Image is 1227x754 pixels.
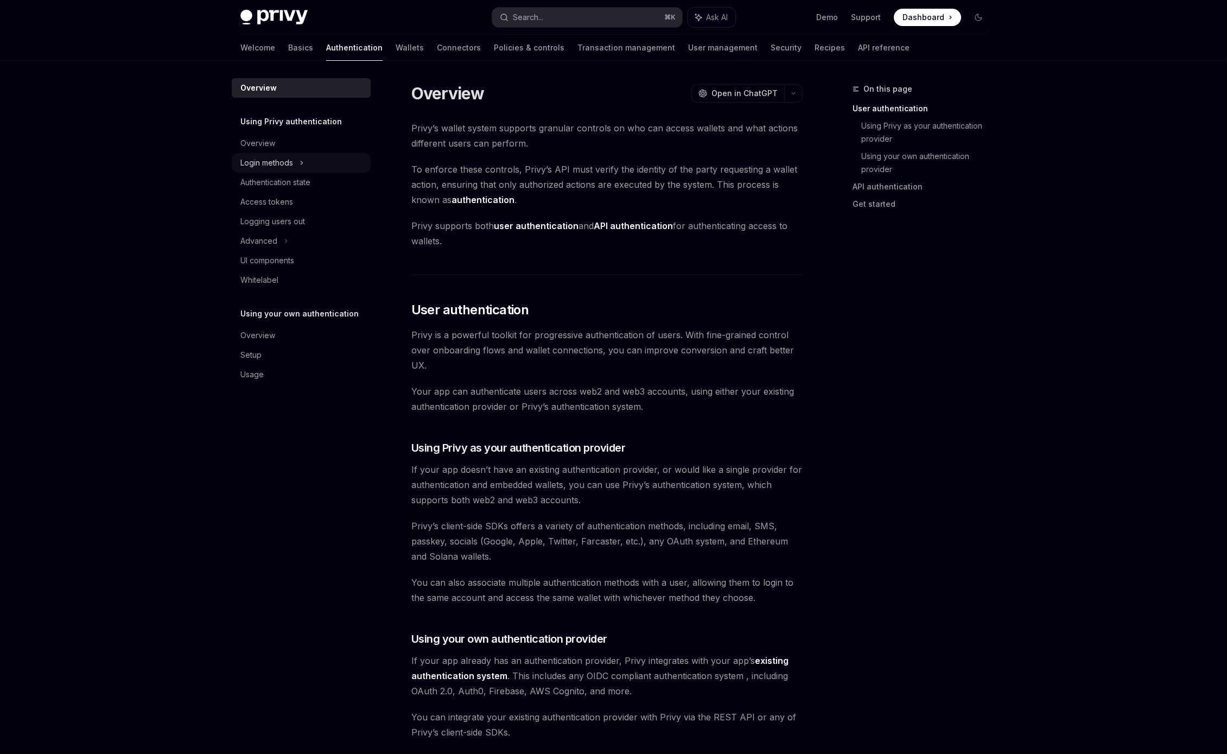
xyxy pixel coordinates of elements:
[494,220,578,231] strong: user authentication
[240,81,277,94] div: Overview
[691,84,784,103] button: Open in ChatGPT
[492,8,682,27] button: Search...⌘K
[411,84,485,103] h1: Overview
[452,194,514,205] strong: authentication
[232,134,371,153] a: Overview
[411,384,803,414] span: Your app can authenticate users across web2 and web3 accounts, using either your existing authent...
[688,35,758,61] a: User management
[594,220,673,231] strong: API authentication
[396,35,424,61] a: Wallets
[232,345,371,365] a: Setup
[853,195,996,213] a: Get started
[240,329,275,342] div: Overview
[816,12,838,23] a: Demo
[577,35,675,61] a: Transaction management
[232,326,371,345] a: Overview
[232,78,371,98] a: Overview
[232,365,371,384] a: Usage
[664,13,676,22] span: ⌘ K
[411,121,803,151] span: Privy’s wallet system supports granular controls on who can access wallets and what actions diffe...
[240,137,275,150] div: Overview
[411,462,803,508] span: If your app doesn’t have an existing authentication provider, or would like a single provider for...
[494,35,564,61] a: Policies & controls
[711,88,778,99] span: Open in ChatGPT
[851,12,881,23] a: Support
[240,10,308,25] img: dark logo
[232,212,371,231] a: Logging users out
[815,35,845,61] a: Recipes
[688,8,735,27] button: Ask AI
[240,156,293,169] div: Login methods
[853,100,996,117] a: User authentication
[706,12,728,23] span: Ask AI
[411,518,803,564] span: Privy’s client-side SDKs offers a variety of authentication methods, including email, SMS, passke...
[411,440,626,455] span: Using Privy as your authentication provider
[902,12,944,23] span: Dashboard
[411,653,803,699] span: If your app already has an authentication provider, Privy integrates with your app’s . This inclu...
[861,148,996,178] a: Using your own authentication provider
[861,117,996,148] a: Using Privy as your authentication provider
[240,176,310,189] div: Authentication state
[858,35,910,61] a: API reference
[232,192,371,212] a: Access tokens
[288,35,313,61] a: Basics
[411,575,803,605] span: You can also associate multiple authentication methods with a user, allowing them to login to the...
[240,235,277,248] div: Advanced
[411,709,803,740] span: You can integrate your existing authentication provider with Privy via the REST API or any of Pri...
[894,9,961,26] a: Dashboard
[240,35,275,61] a: Welcome
[240,274,278,287] div: Whitelabel
[232,173,371,192] a: Authentication state
[411,218,803,249] span: Privy supports both and for authenticating access to wallets.
[326,35,383,61] a: Authentication
[853,178,996,195] a: API authentication
[970,9,987,26] button: Toggle dark mode
[240,215,305,228] div: Logging users out
[411,631,607,647] span: Using your own authentication provider
[437,35,481,61] a: Connectors
[411,162,803,207] span: To enforce these controls, Privy’s API must verify the identity of the party requesting a wallet ...
[863,83,912,96] span: On this page
[240,254,294,267] div: UI components
[240,115,342,128] h5: Using Privy authentication
[240,368,264,381] div: Usage
[411,301,529,319] span: User authentication
[240,307,359,320] h5: Using your own authentication
[240,349,262,362] div: Setup
[513,11,543,24] div: Search...
[232,270,371,290] a: Whitelabel
[232,251,371,270] a: UI components
[411,327,803,373] span: Privy is a powerful toolkit for progressive authentication of users. With fine-grained control ov...
[240,195,293,208] div: Access tokens
[771,35,802,61] a: Security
